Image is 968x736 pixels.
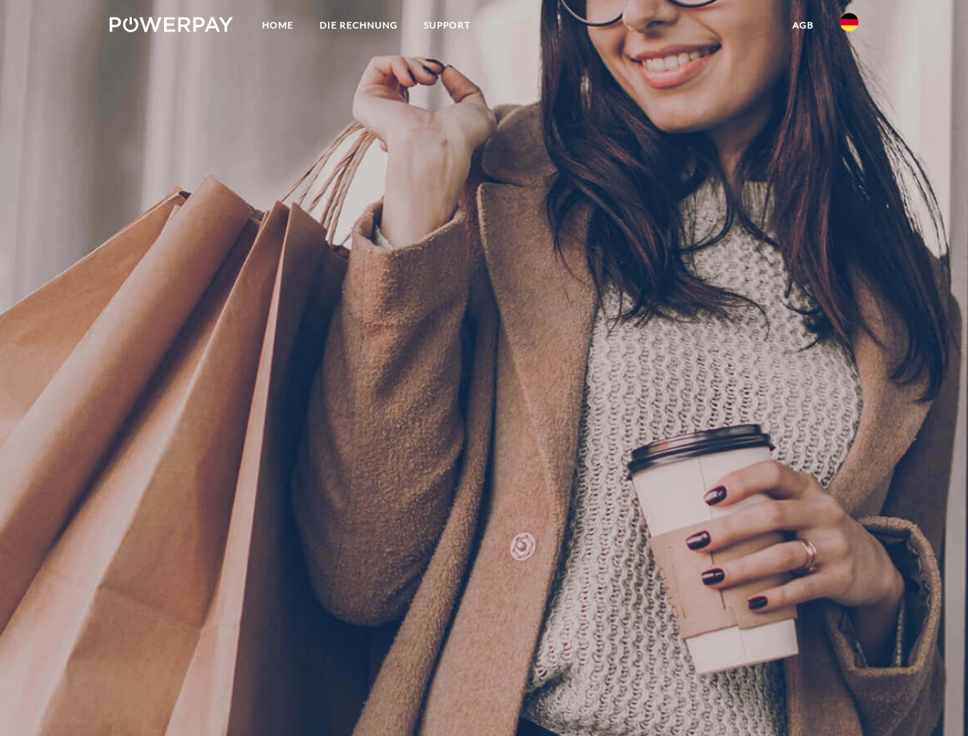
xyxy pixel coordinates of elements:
[840,13,858,31] img: de
[411,11,484,39] a: SUPPORT
[249,11,307,39] a: Home
[110,17,233,32] img: logo-powerpay-white.svg
[779,11,827,39] a: agb
[307,11,411,39] a: DIE RECHNUNG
